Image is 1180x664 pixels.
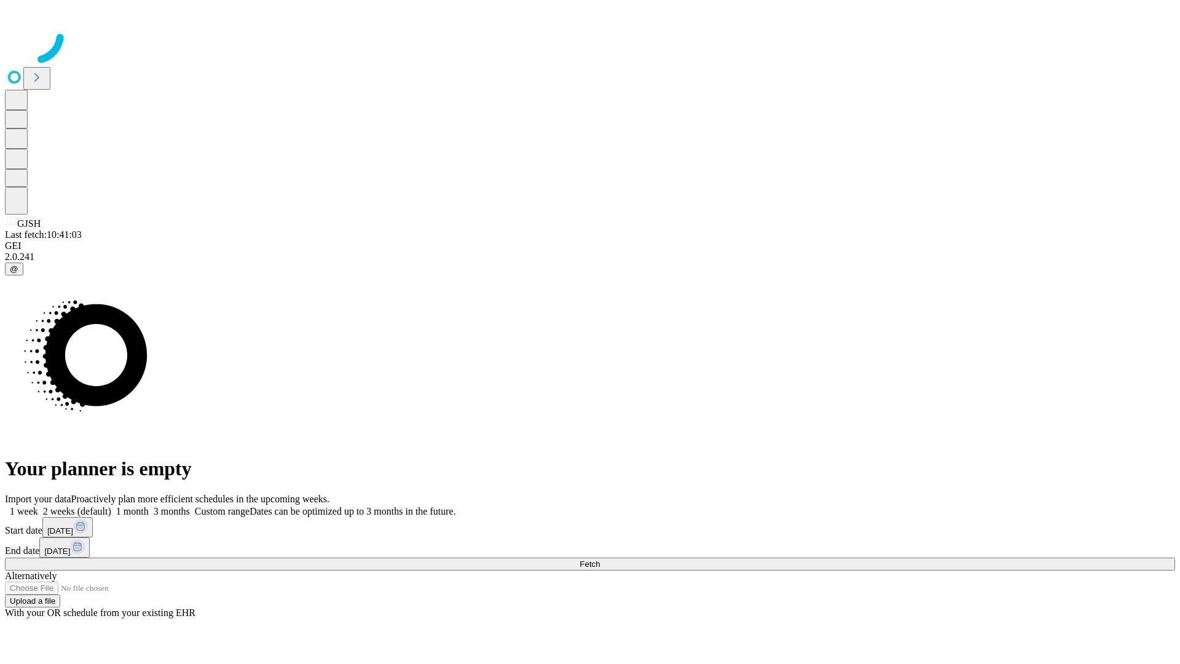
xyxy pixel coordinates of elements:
[5,607,195,618] span: With your OR schedule from your existing EHR
[5,517,1175,537] div: Start date
[5,595,60,607] button: Upload a file
[5,571,57,581] span: Alternatively
[5,229,82,240] span: Last fetch: 10:41:03
[47,526,73,536] span: [DATE]
[17,218,41,229] span: GJSH
[195,506,250,516] span: Custom range
[44,547,70,556] span: [DATE]
[116,506,149,516] span: 1 month
[39,537,90,558] button: [DATE]
[5,263,23,275] button: @
[42,517,93,537] button: [DATE]
[5,251,1175,263] div: 2.0.241
[5,457,1175,480] h1: Your planner is empty
[5,537,1175,558] div: End date
[580,559,600,569] span: Fetch
[250,506,455,516] span: Dates can be optimized up to 3 months in the future.
[10,264,18,274] span: @
[5,558,1175,571] button: Fetch
[10,506,38,516] span: 1 week
[5,240,1175,251] div: GEI
[5,494,71,504] span: Import your data
[43,506,111,516] span: 2 weeks (default)
[154,506,190,516] span: 3 months
[71,494,329,504] span: Proactively plan more efficient schedules in the upcoming weeks.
